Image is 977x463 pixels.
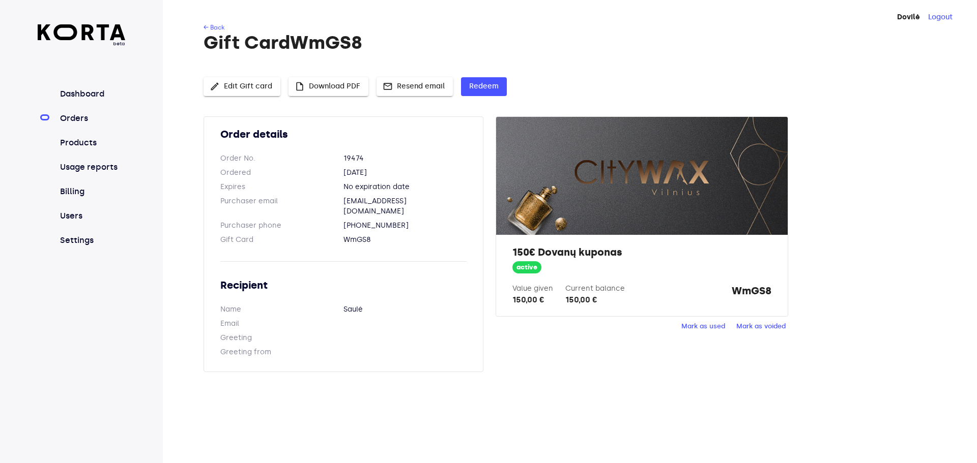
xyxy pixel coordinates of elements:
span: Download PDF [297,80,360,93]
a: Billing [58,186,126,198]
button: Resend email [377,77,453,96]
a: Users [58,210,126,222]
dt: Purchaser phone [220,221,343,231]
img: Korta [38,24,126,40]
dt: Greeting [220,333,343,343]
dd: No expiration date [343,182,467,192]
span: Mark as used [681,321,725,332]
span: Mark as voided [736,321,786,332]
label: Current balance [565,284,625,293]
span: edit [210,81,220,91]
h2: Recipient [220,278,467,292]
a: Orders [58,112,126,125]
dt: Name [220,304,343,315]
span: Redeem [469,80,499,93]
a: Edit Gift card [204,81,280,89]
dt: Expires [220,182,343,192]
div: 150,00 € [512,294,553,306]
h2: 150€ Dovanų kuponas [512,245,771,259]
h1: Gift Card WmGS8 [204,33,934,53]
span: mail [383,81,393,91]
strong: WmGS8 [732,284,771,306]
span: active [512,263,541,272]
a: Usage reports [58,161,126,173]
span: Resend email [385,80,445,93]
button: Redeem [461,77,507,96]
dt: Order No. [220,153,343,164]
a: ← Back [204,24,224,31]
dt: Ordered [220,168,343,178]
h2: Order details [220,127,467,141]
dd: WmGS8 [343,235,467,245]
dd: [PHONE_NUMBER] [343,221,467,231]
dt: Email [220,319,343,329]
span: Edit Gift card [212,80,272,93]
a: Products [58,137,126,149]
button: Download PDF [289,77,368,96]
label: Value given [512,284,553,293]
dd: Saulė [343,304,467,315]
dt: Greeting from [220,347,343,357]
a: Settings [58,234,126,246]
dd: [EMAIL_ADDRESS][DOMAIN_NAME] [343,196,467,217]
dd: [DATE] [343,168,467,178]
dt: Gift Card [220,235,343,245]
button: Mark as voided [734,319,788,334]
strong: Dovilė [897,13,920,21]
button: Mark as used [679,319,728,334]
dd: 19474 [343,153,467,164]
a: Dashboard [58,88,126,100]
dt: Purchaser email [220,196,343,217]
div: 150,00 € [565,294,625,306]
a: beta [38,24,126,47]
button: Edit Gift card [204,77,280,96]
span: insert_drive_file [295,81,305,91]
button: Logout [928,12,953,22]
span: beta [38,40,126,47]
